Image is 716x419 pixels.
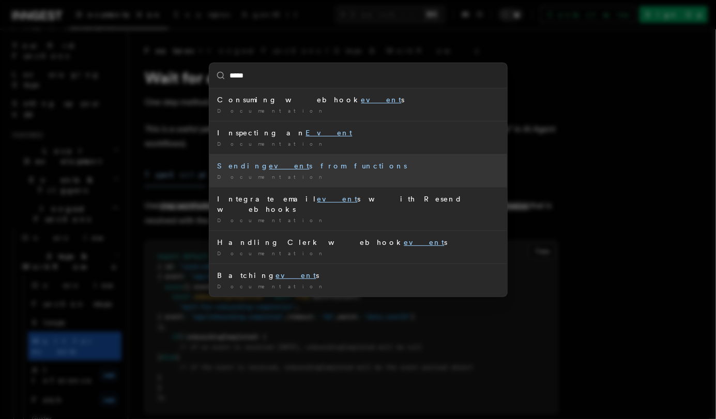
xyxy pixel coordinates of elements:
[269,162,310,170] mark: event
[361,96,402,104] mark: event
[218,270,499,281] div: Batching s
[218,161,499,171] div: Sending s from functions
[404,238,445,246] mark: event
[317,195,358,203] mark: event
[218,174,327,180] span: Documentation
[306,129,353,137] mark: Event
[218,250,327,256] span: Documentation
[276,271,316,280] mark: event
[218,95,499,105] div: Consuming webhook s
[218,141,327,147] span: Documentation
[218,128,499,138] div: Inspecting an
[218,237,499,247] div: Handling Clerk webhook s
[218,194,499,214] div: Integrate email s with Resend webhooks
[218,217,327,223] span: Documentation
[218,107,327,114] span: Documentation
[218,283,327,289] span: Documentation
